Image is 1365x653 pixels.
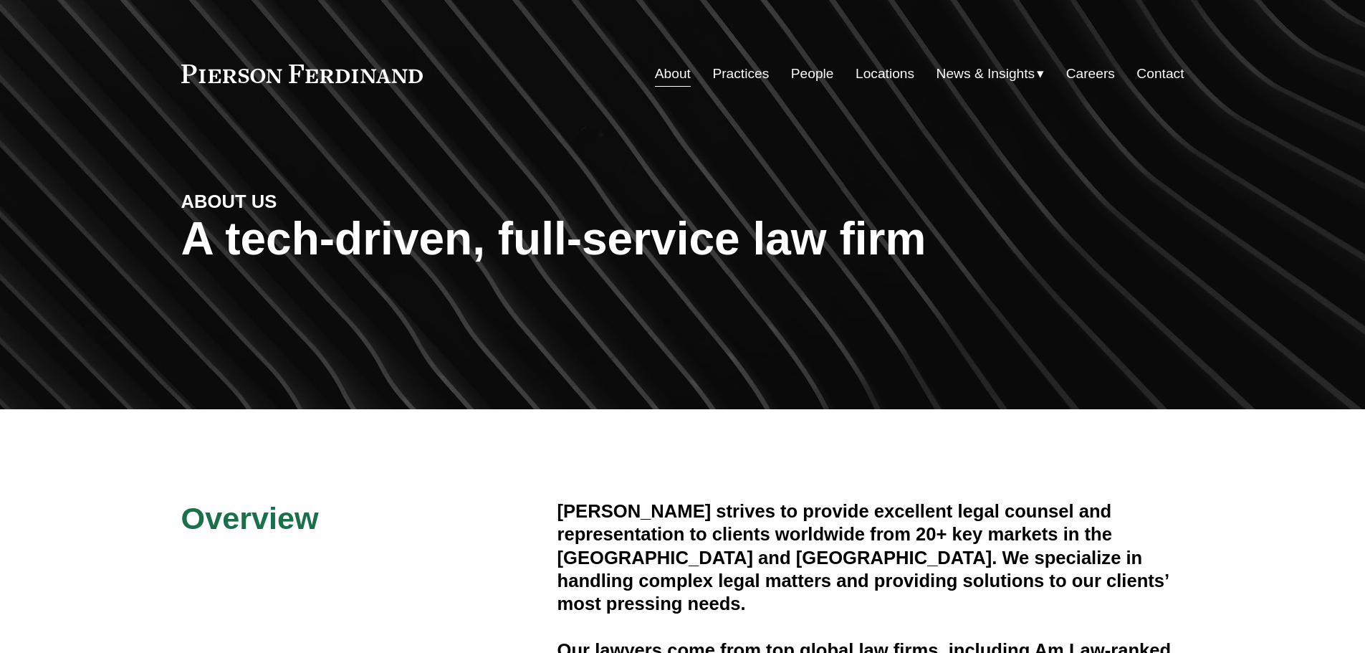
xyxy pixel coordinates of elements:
span: News & Insights [937,62,1035,87]
a: About [655,60,691,87]
a: Locations [856,60,914,87]
a: Practices [712,60,769,87]
h4: [PERSON_NAME] strives to provide excellent legal counsel and representation to clients worldwide ... [557,500,1184,616]
a: People [791,60,834,87]
a: Contact [1136,60,1184,87]
a: folder dropdown [937,60,1045,87]
span: Overview [181,501,319,535]
h1: A tech-driven, full-service law firm [181,213,1184,265]
a: Careers [1066,60,1115,87]
strong: ABOUT US [181,191,277,211]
